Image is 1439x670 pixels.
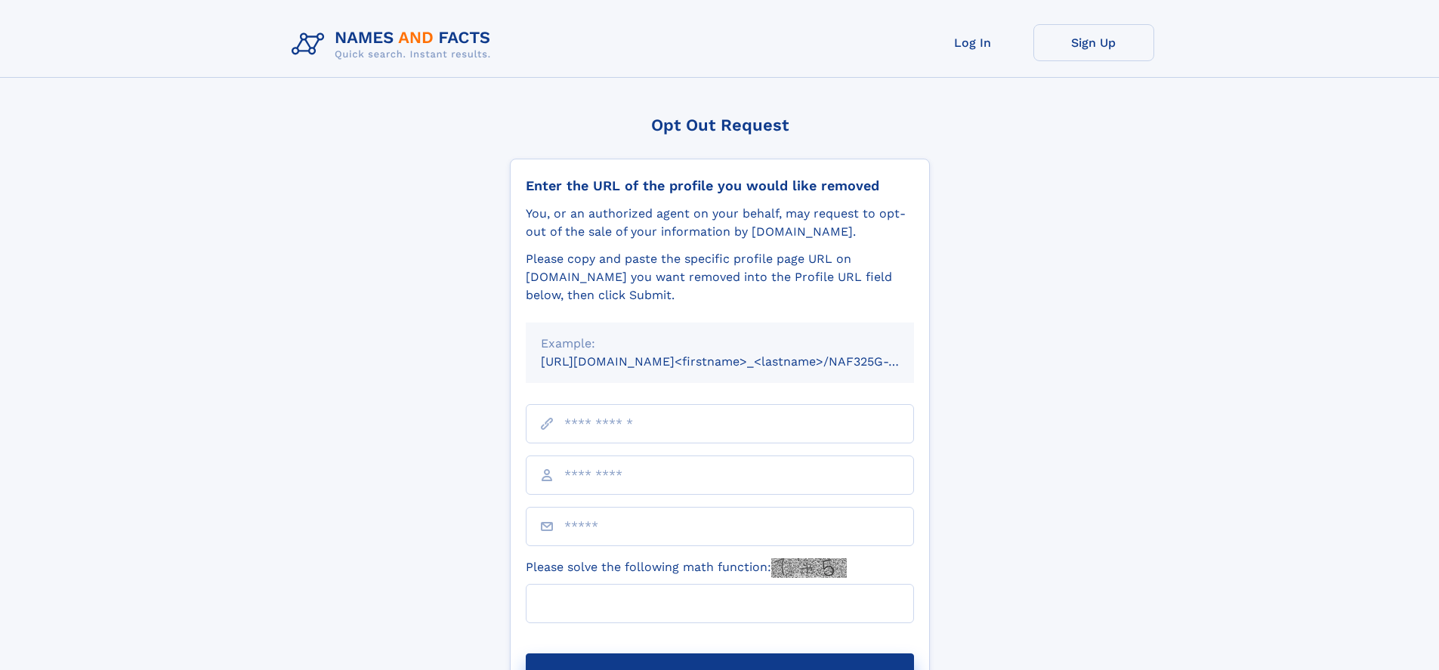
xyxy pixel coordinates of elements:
[526,178,914,194] div: Enter the URL of the profile you would like removed
[526,558,847,578] label: Please solve the following math function:
[912,24,1033,61] a: Log In
[286,24,503,65] img: Logo Names and Facts
[541,335,899,353] div: Example:
[526,250,914,304] div: Please copy and paste the specific profile page URL on [DOMAIN_NAME] you want removed into the Pr...
[1033,24,1154,61] a: Sign Up
[510,116,930,134] div: Opt Out Request
[526,205,914,241] div: You, or an authorized agent on your behalf, may request to opt-out of the sale of your informatio...
[541,354,943,369] small: [URL][DOMAIN_NAME]<firstname>_<lastname>/NAF325G-xxxxxxxx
